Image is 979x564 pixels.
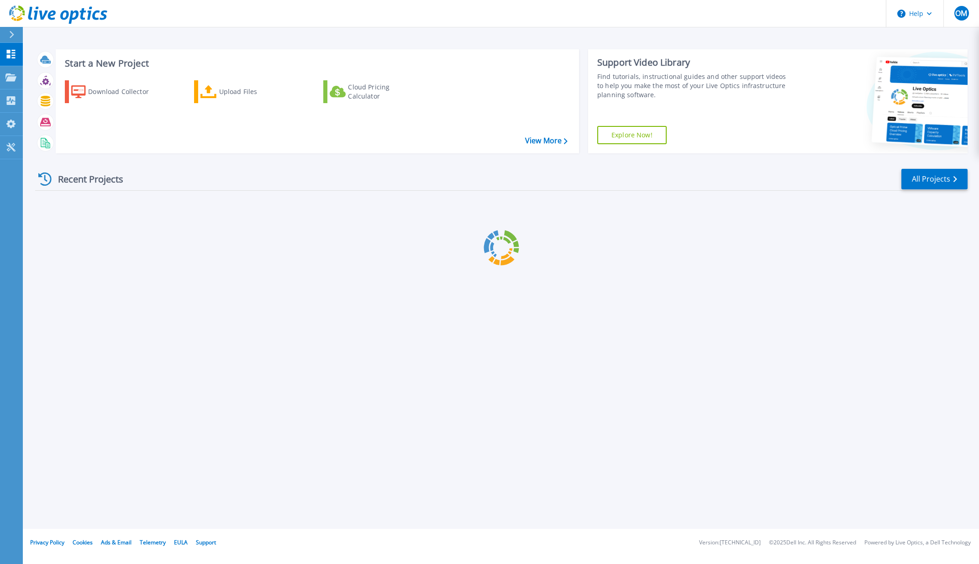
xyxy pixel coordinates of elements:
div: Cloud Pricing Calculator [348,83,421,101]
a: All Projects [901,169,968,189]
h3: Start a New Project [65,58,567,68]
div: Download Collector [88,83,161,101]
a: Explore Now! [597,126,667,144]
span: OM [955,10,967,17]
li: Version: [TECHNICAL_ID] [699,540,761,546]
a: Download Collector [65,80,167,103]
div: Upload Files [219,83,292,101]
div: Support Video Library [597,57,792,68]
a: Privacy Policy [30,538,64,546]
a: Cookies [73,538,93,546]
div: Recent Projects [35,168,136,190]
div: Find tutorials, instructional guides and other support videos to help you make the most of your L... [597,72,792,99]
li: Powered by Live Optics, a Dell Technology [864,540,971,546]
li: © 2025 Dell Inc. All Rights Reserved [769,540,856,546]
a: View More [525,136,568,145]
a: Ads & Email [101,538,132,546]
a: Telemetry [140,538,166,546]
a: Cloud Pricing Calculator [323,80,425,103]
a: EULA [174,538,188,546]
a: Upload Files [194,80,296,103]
a: Support [196,538,216,546]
